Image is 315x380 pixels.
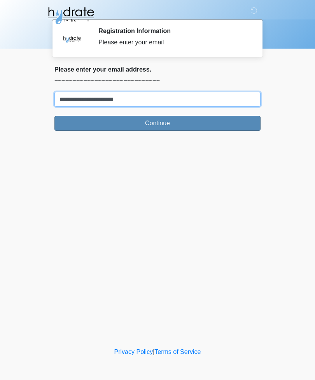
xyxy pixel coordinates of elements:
a: Privacy Policy [114,348,153,355]
h2: Please enter your email address. [54,66,261,73]
p: ~~~~~~~~~~~~~~~~~~~~~~~~~~~~~ [54,76,261,86]
div: Please enter your email [98,38,249,47]
a: Terms of Service [154,348,201,355]
img: Agent Avatar [60,27,84,51]
button: Continue [54,116,261,131]
img: Hydrate IV Bar - Fort Collins Logo [47,6,95,25]
a: | [153,348,154,355]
